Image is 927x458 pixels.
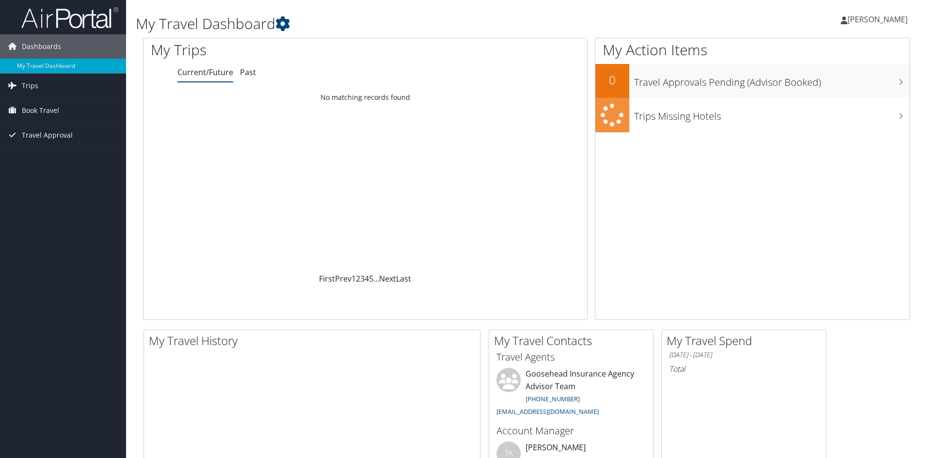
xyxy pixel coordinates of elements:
[365,273,369,284] a: 4
[595,40,910,60] h1: My Action Items
[634,71,910,89] h3: Travel Approvals Pending (Advisor Booked)
[136,14,657,34] h1: My Travel Dashboard
[496,424,646,438] h3: Account Manager
[356,273,360,284] a: 2
[667,332,826,349] h2: My Travel Spend
[847,14,908,25] span: [PERSON_NAME]
[335,273,352,284] a: Prev
[492,368,651,420] li: Goosehead Insurance Agency Advisor Team
[494,332,653,349] h2: My Travel Contacts
[369,273,373,284] a: 5
[595,72,629,88] h2: 0
[396,273,411,284] a: Last
[22,34,61,59] span: Dashboards
[149,332,480,349] h2: My Travel History
[22,74,38,98] span: Trips
[22,98,59,123] span: Book Travel
[379,273,396,284] a: Next
[841,5,917,34] a: [PERSON_NAME]
[496,407,599,416] a: [EMAIL_ADDRESS][DOMAIN_NAME]
[373,273,379,284] span: …
[360,273,365,284] a: 3
[144,89,587,106] td: No matching records found
[22,123,73,147] span: Travel Approval
[526,395,580,403] a: [PHONE_NUMBER]
[352,273,356,284] a: 1
[177,67,233,78] a: Current/Future
[595,98,910,132] a: Trips Missing Hotels
[21,6,118,29] img: airportal-logo.png
[151,40,395,60] h1: My Trips
[240,67,256,78] a: Past
[319,273,335,284] a: First
[496,350,646,364] h3: Travel Agents
[634,105,910,123] h3: Trips Missing Hotels
[595,64,910,98] a: 0Travel Approvals Pending (Advisor Booked)
[669,363,818,374] h6: Total
[669,350,818,360] h6: [DATE] - [DATE]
